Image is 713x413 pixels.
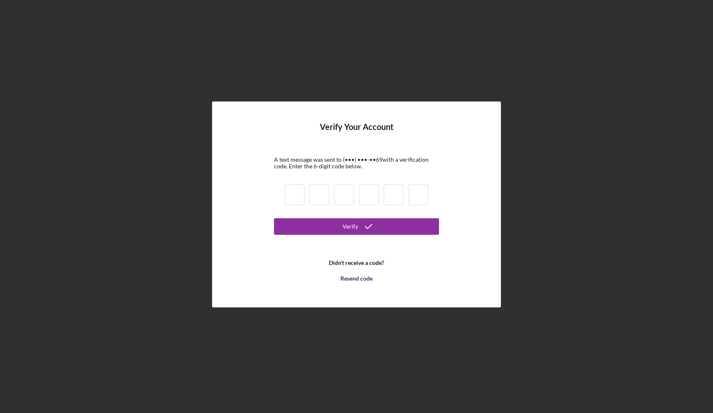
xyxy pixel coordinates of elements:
b: Didn't receive a code? [329,260,384,266]
button: Verify [274,218,439,235]
div: A text message was sent to (•••) •••-•• 69 with a verification code. Enter the 6-digit code below. [274,156,439,170]
div: Verify [342,218,358,235]
h4: Verify Your Account [320,122,394,144]
div: Resend code [340,270,373,287]
button: Resend code [274,270,439,287]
